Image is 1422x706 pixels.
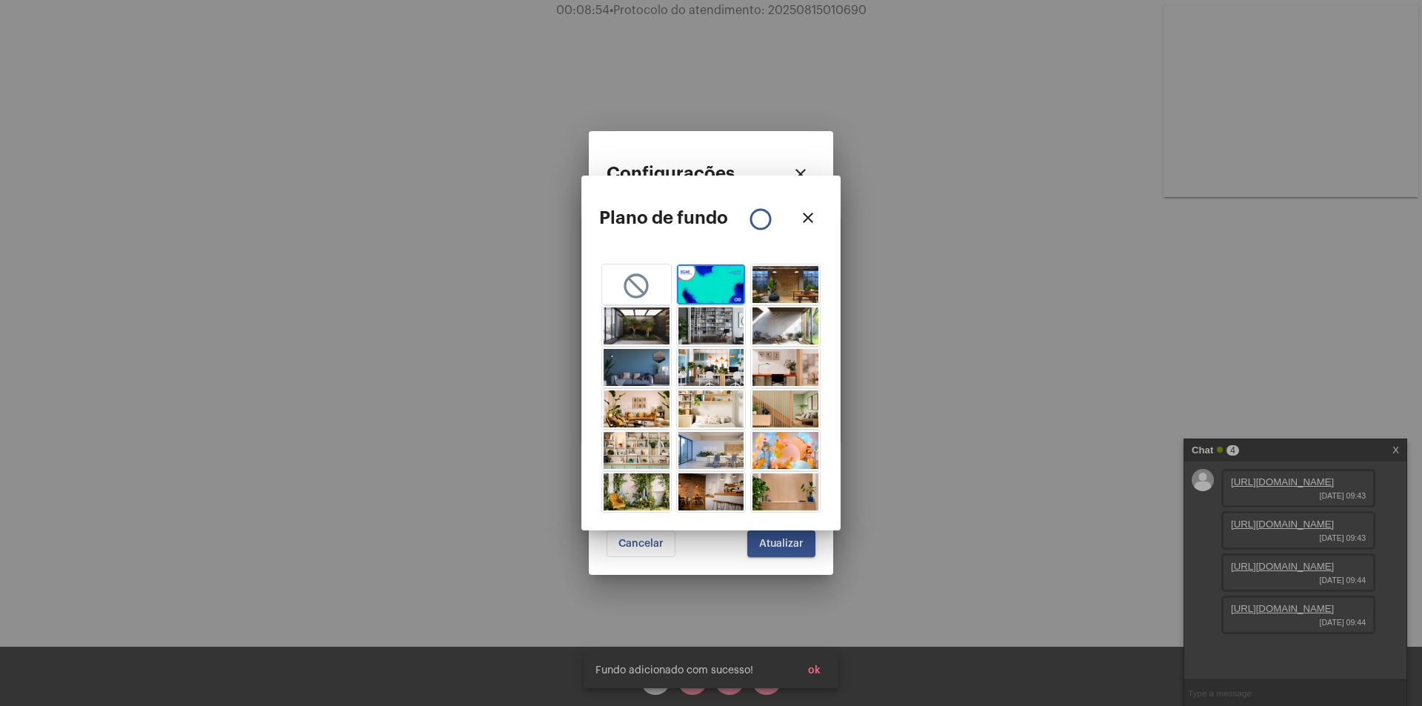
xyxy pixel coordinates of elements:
[792,165,810,183] mat-icon: close
[618,539,664,549] span: Cancelar
[747,530,815,557] button: Atualizar
[799,209,817,227] mat-icon: close
[759,539,804,549] span: Atualizar
[599,208,728,227] h2: Plano de fundo
[621,271,651,299] mat-icon: not_interested
[808,665,821,676] span: ok
[595,663,753,678] span: Fundo adicionado com sucesso!
[678,266,744,303] img: 1cc7b09b-39aa-d10f-e9d7-6db91ca83e26.jpg
[607,530,675,557] button: Cancelar
[607,164,735,183] h2: Configurações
